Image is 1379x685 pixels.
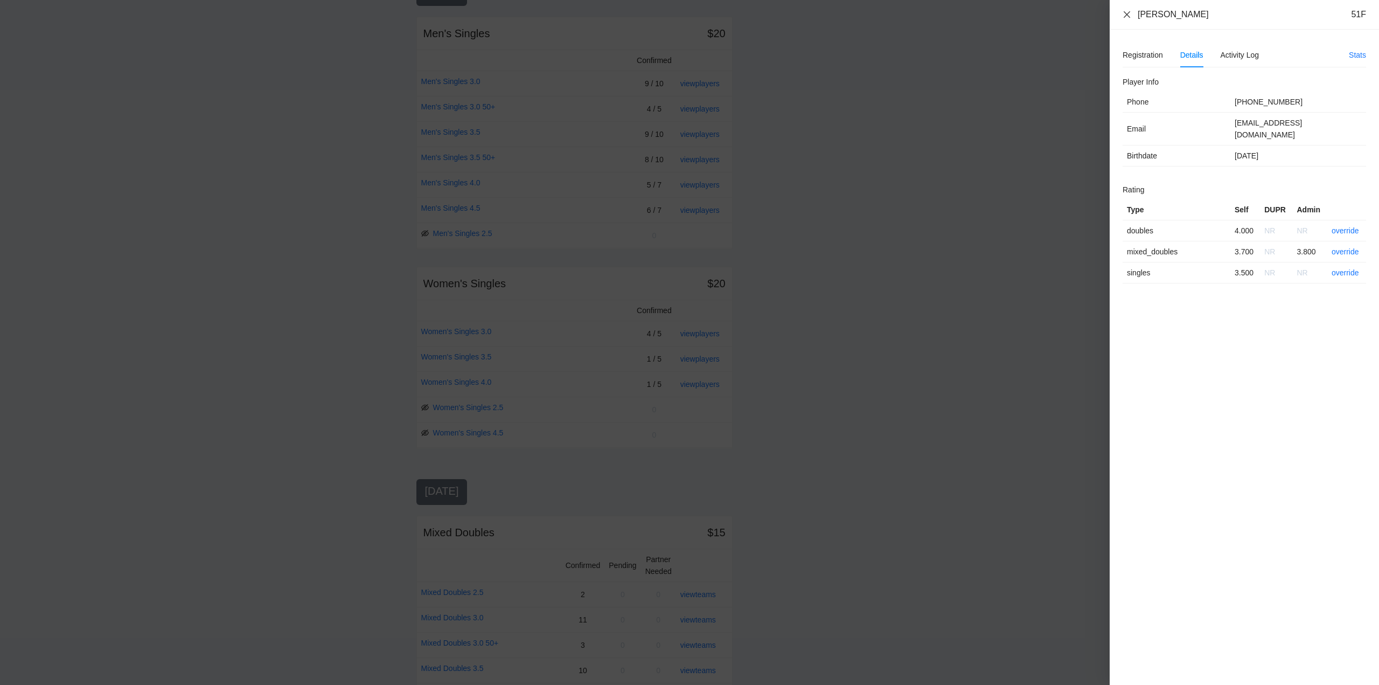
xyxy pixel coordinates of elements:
[1123,10,1131,19] span: close
[1123,76,1366,88] h2: Player Info
[1123,49,1163,61] div: Registration
[1123,146,1230,167] td: Birthdate
[1123,262,1230,283] td: singles
[1297,226,1307,235] span: NR
[1123,92,1230,113] td: Phone
[1349,51,1366,59] a: Stats
[1264,247,1275,256] span: NR
[1123,241,1230,262] td: mixed_doubles
[1351,9,1366,20] div: 51F
[1297,204,1322,216] div: Admin
[1123,220,1230,241] td: doubles
[1235,226,1253,235] span: 4.000
[1264,204,1288,216] div: DUPR
[1297,268,1307,277] span: NR
[1235,247,1253,256] span: 3.700
[1123,10,1131,19] button: Close
[1332,226,1359,235] a: override
[1264,268,1275,277] span: NR
[1264,226,1275,235] span: NR
[1235,204,1256,216] div: Self
[1230,146,1366,167] td: [DATE]
[1230,113,1366,146] td: [EMAIL_ADDRESS][DOMAIN_NAME]
[1297,247,1315,256] span: 3.800
[1332,247,1359,256] a: override
[1127,204,1226,216] div: Type
[1123,113,1230,146] td: Email
[1230,92,1366,113] td: [PHONE_NUMBER]
[1123,184,1366,196] h2: Rating
[1138,9,1209,20] div: [PERSON_NAME]
[1221,49,1259,61] div: Activity Log
[1235,268,1253,277] span: 3.500
[1180,49,1203,61] div: Details
[1332,268,1359,277] a: override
